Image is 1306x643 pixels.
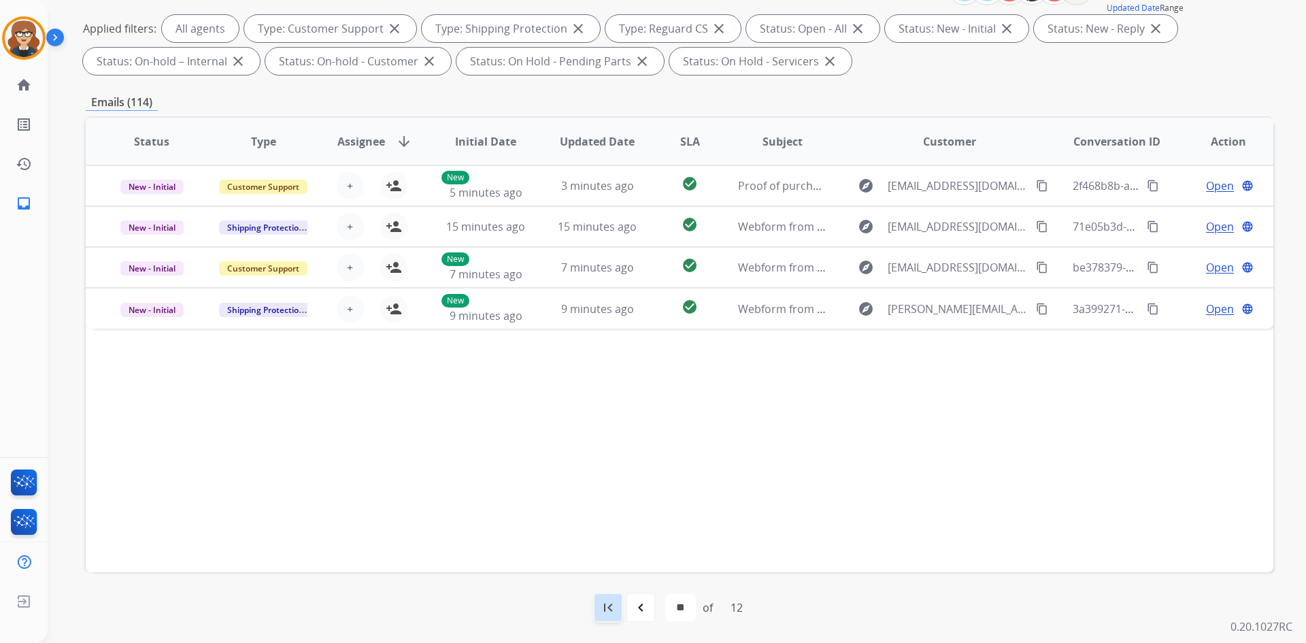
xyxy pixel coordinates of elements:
[16,77,32,93] mat-icon: home
[1230,619,1292,635] p: 0.20.1027RC
[1036,220,1048,233] mat-icon: content_copy
[16,156,32,172] mat-icon: history
[885,15,1028,42] div: Status: New - Initial
[450,185,522,200] span: 5 minutes ago
[1073,260,1284,275] span: be378379-461a-49b6-8bd0-d6aac2c87e09
[858,218,874,235] mat-icon: explore
[455,133,516,150] span: Initial Date
[1206,178,1234,194] span: Open
[16,116,32,133] mat-icon: list_alt
[1241,303,1254,315] mat-icon: language
[16,195,32,212] mat-icon: inbox
[680,133,700,150] span: SLA
[738,301,1131,316] span: Webform from [PERSON_NAME][EMAIL_ADDRESS][DOMAIN_NAME] on [DATE]
[337,172,364,199] button: +
[1147,303,1159,315] mat-icon: content_copy
[450,267,522,282] span: 7 minutes ago
[219,180,307,194] span: Customer Support
[738,260,1046,275] span: Webform from [EMAIL_ADDRESS][DOMAIN_NAME] on [DATE]
[1206,301,1234,317] span: Open
[1036,303,1048,315] mat-icon: content_copy
[1036,261,1048,274] mat-icon: content_copy
[1073,178,1279,193] span: 2f468b8b-a35f-4774-846e-931da76554be
[738,178,831,193] span: Proof of purchase
[558,219,637,234] span: 15 minutes ago
[1241,261,1254,274] mat-icon: language
[1162,118,1273,165] th: Action
[763,133,803,150] span: Subject
[561,178,634,193] span: 3 minutes ago
[560,133,635,150] span: Updated Date
[633,599,649,616] mat-icon: navigate_before
[219,220,312,235] span: Shipping Protection
[682,216,698,233] mat-icon: check_circle
[120,303,184,317] span: New - Initial
[337,254,364,281] button: +
[134,133,169,150] span: Status
[450,308,522,323] span: 9 minutes ago
[888,218,1028,235] span: [EMAIL_ADDRESS][DOMAIN_NAME]
[386,259,402,276] mat-icon: person_add
[219,303,312,317] span: Shipping Protection
[265,48,451,75] div: Status: On-hold - Customer
[1073,133,1160,150] span: Conversation ID
[120,180,184,194] span: New - Initial
[441,294,469,308] p: New
[86,94,158,111] p: Emails (114)
[746,15,880,42] div: Status: Open - All
[923,133,976,150] span: Customer
[1241,180,1254,192] mat-icon: language
[386,20,403,37] mat-icon: close
[888,178,1028,194] span: [EMAIL_ADDRESS][DOMAIN_NAME]
[244,15,416,42] div: Type: Customer Support
[682,257,698,274] mat-icon: check_circle
[1073,301,1283,316] span: 3a399271-a902-4256-bc4d-2da6139ee4ac
[570,20,586,37] mat-icon: close
[1107,2,1184,14] span: Range
[347,301,353,317] span: +
[446,219,525,234] span: 15 minutes ago
[1206,218,1234,235] span: Open
[1107,3,1160,14] button: Updated Date
[337,213,364,240] button: +
[682,176,698,192] mat-icon: check_circle
[888,259,1028,276] span: [EMAIL_ADDRESS][DOMAIN_NAME]
[738,219,1046,234] span: Webform from [EMAIL_ADDRESS][DOMAIN_NAME] on [DATE]
[999,20,1015,37] mat-icon: close
[421,53,437,69] mat-icon: close
[561,260,634,275] span: 7 minutes ago
[1206,259,1234,276] span: Open
[634,53,650,69] mat-icon: close
[347,259,353,276] span: +
[5,19,43,57] img: avatar
[1147,220,1159,233] mat-icon: content_copy
[337,133,385,150] span: Assignee
[1073,219,1284,234] span: 71e05b3d-3008-4ea9-aad0-e411eaa18580
[1241,220,1254,233] mat-icon: language
[858,301,874,317] mat-icon: explore
[669,48,852,75] div: Status: On Hold - Servicers
[561,301,634,316] span: 9 minutes ago
[858,259,874,276] mat-icon: explore
[347,218,353,235] span: +
[1034,15,1177,42] div: Status: New - Reply
[600,599,616,616] mat-icon: first_page
[120,220,184,235] span: New - Initial
[720,594,754,621] div: 12
[456,48,664,75] div: Status: On Hold - Pending Parts
[230,53,246,69] mat-icon: close
[396,133,412,150] mat-icon: arrow_downward
[850,20,866,37] mat-icon: close
[347,178,353,194] span: +
[162,15,239,42] div: All agents
[251,133,276,150] span: Type
[1147,180,1159,192] mat-icon: content_copy
[822,53,838,69] mat-icon: close
[441,252,469,266] p: New
[422,15,600,42] div: Type: Shipping Protection
[386,301,402,317] mat-icon: person_add
[386,218,402,235] mat-icon: person_add
[386,178,402,194] mat-icon: person_add
[1036,180,1048,192] mat-icon: content_copy
[337,295,364,323] button: +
